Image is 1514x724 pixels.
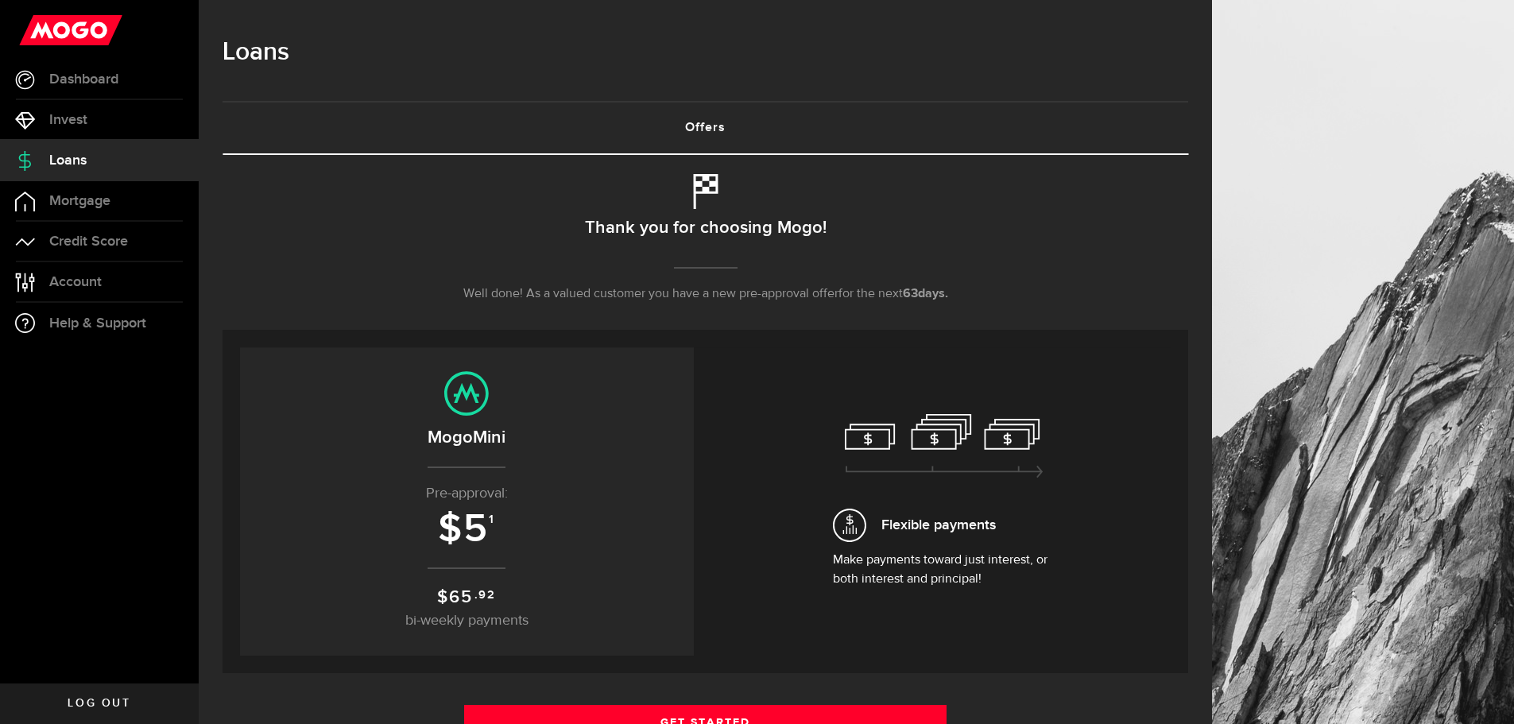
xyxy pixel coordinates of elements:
span: bi-weekly payments [405,614,529,628]
span: for the next [838,288,903,300]
h2: MogoMini [256,424,678,451]
span: Loans [49,153,87,168]
p: Make payments toward just interest, or both interest and principal! [833,551,1055,589]
iframe: LiveChat chat widget [1447,657,1514,724]
span: $ [437,587,449,608]
h2: Thank you for choosing Mogo! [585,211,827,245]
sup: .92 [474,587,496,604]
span: Help & Support [49,316,146,331]
span: Well done! As a valued customer you have a new pre-approval offer [463,288,838,300]
span: $ [438,505,463,553]
span: days. [918,288,948,300]
a: Offers [223,103,1188,153]
span: 65 [449,587,473,608]
span: 63 [903,288,918,300]
span: Account [49,275,102,289]
ul: Tabs Navigation [223,101,1188,155]
span: Credit Score [49,234,128,249]
h1: Loans [223,32,1188,73]
span: Mortgage [49,194,110,208]
span: Log out [68,698,130,709]
sup: 1 [489,513,495,527]
span: Invest [49,113,87,127]
span: 5 [463,505,489,553]
span: Flexible payments [881,514,996,536]
p: Pre-approval: [256,483,678,505]
span: Dashboard [49,72,118,87]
